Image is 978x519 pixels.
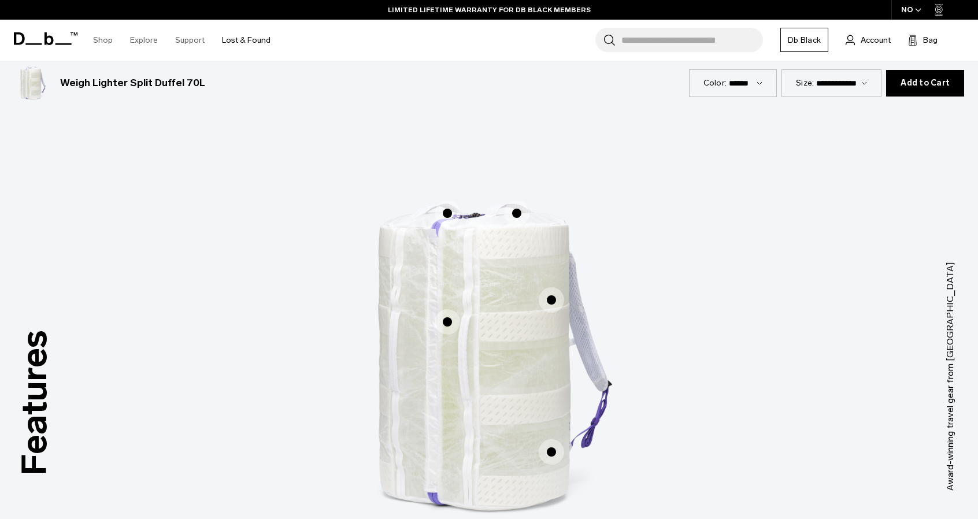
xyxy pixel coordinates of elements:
a: Explore [130,20,158,61]
label: Size: [796,77,814,89]
h3: Weigh Lighter Split Duffel 70L [60,76,205,91]
a: Db Black [780,28,828,52]
span: Add to Cart [901,79,950,88]
a: LIMITED LIFETIME WARRANTY FOR DB BLACK MEMBERS [388,5,591,15]
label: Color: [703,77,727,89]
a: Shop [93,20,113,61]
span: Bag [923,34,938,46]
button: Bag [908,33,938,47]
nav: Main Navigation [84,20,279,61]
a: Account [846,33,891,47]
h3: Features [8,330,61,475]
a: Lost & Found [222,20,271,61]
a: Support [175,20,205,61]
img: Weigh_Lighter_Split_Duffel_70L_1.png [14,65,51,102]
span: Account [861,34,891,46]
button: Add to Cart [886,70,964,97]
